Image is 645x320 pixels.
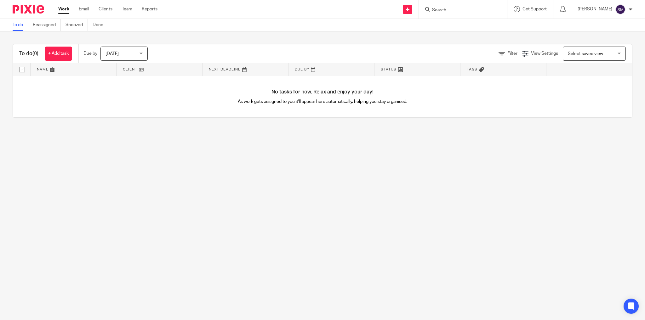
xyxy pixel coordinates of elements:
a: Team [122,6,132,12]
a: + Add task [45,47,72,61]
input: Search [431,8,488,13]
span: (0) [32,51,38,56]
p: [PERSON_NAME] [578,6,612,12]
span: View Settings [531,51,558,56]
span: Filter [507,51,517,56]
p: As work gets assigned to you it'll appear here automatically, helping you stay organised. [168,98,477,105]
a: Snoozed [66,19,88,31]
h1: To do [19,50,38,57]
a: Done [93,19,108,31]
a: Reports [142,6,157,12]
p: Due by [83,50,97,57]
a: Clients [99,6,112,12]
span: [DATE] [106,52,119,56]
a: Work [58,6,69,12]
span: Select saved view [568,52,603,56]
span: Get Support [522,7,547,11]
a: Reassigned [33,19,61,31]
span: Tags [467,68,477,71]
a: Email [79,6,89,12]
img: svg%3E [615,4,625,14]
img: Pixie [13,5,44,14]
a: To do [13,19,28,31]
h4: No tasks for now. Relax and enjoy your day! [13,89,632,95]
